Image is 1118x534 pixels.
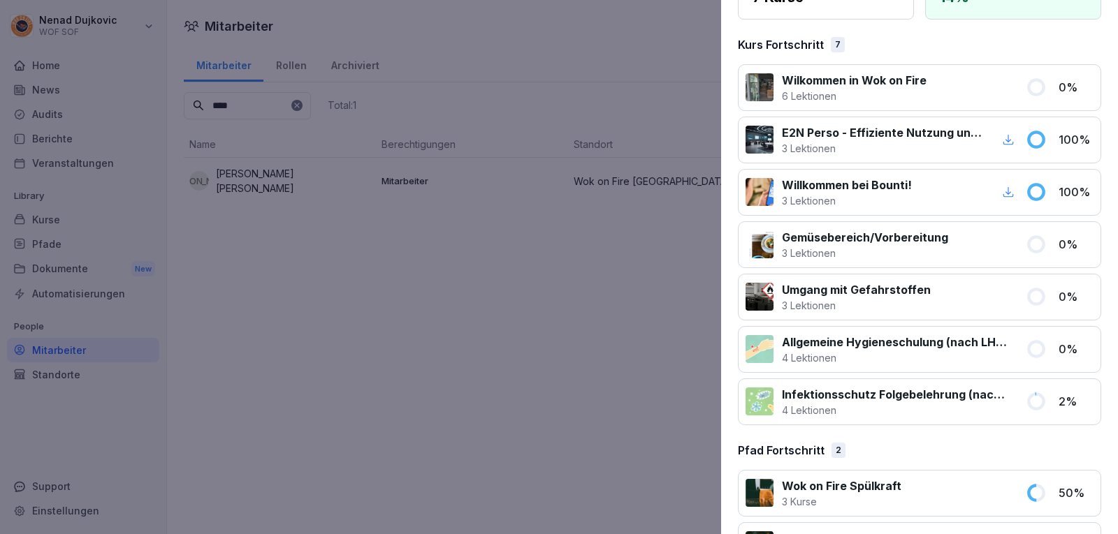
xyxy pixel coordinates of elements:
[782,89,927,103] p: 6 Lektionen
[782,72,927,89] p: Wilkommen in Wok on Fire
[1059,341,1094,357] p: 0 %
[782,403,1009,417] p: 4 Lektionen
[782,193,912,208] p: 3 Lektionen
[782,229,948,246] p: Gemüsebereich/Vorbereitung
[782,477,901,494] p: Wok on Fire Spülkraft
[782,246,948,260] p: 3 Lektionen
[832,443,845,458] div: 2
[1059,288,1094,305] p: 0 %
[782,141,982,156] p: 3 Lektionen
[738,442,825,459] p: Pfad Fortschritt
[1059,236,1094,253] p: 0 %
[1059,393,1094,410] p: 2 %
[1059,484,1094,501] p: 50 %
[782,334,1009,350] p: Allgemeine Hygieneschulung (nach LHMV §4)
[738,36,824,53] p: Kurs Fortschritt
[782,350,1009,365] p: 4 Lektionen
[782,386,1009,403] p: Infektionsschutz Folgebelehrung (nach §43 IfSG)
[782,494,901,509] p: 3 Kurse
[831,37,845,52] div: 7
[1059,184,1094,200] p: 100 %
[1059,79,1094,96] p: 0 %
[782,281,931,298] p: Umgang mit Gefahrstoffen
[782,298,931,313] p: 3 Lektionen
[782,124,982,141] p: E2N Perso - Effiziente Nutzung und Vorteile
[1059,131,1094,148] p: 100 %
[782,177,912,193] p: Willkommen bei Bounti!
